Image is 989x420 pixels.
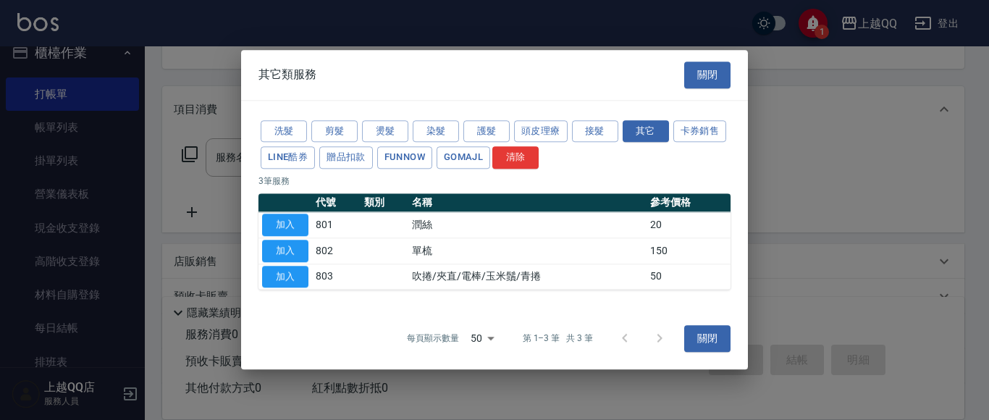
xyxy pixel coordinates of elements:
[362,120,408,143] button: 燙髮
[361,193,409,212] th: 類別
[311,120,358,143] button: 剪髮
[312,193,361,212] th: 代號
[262,214,308,236] button: 加入
[408,193,647,212] th: 名稱
[377,147,432,169] button: FUNNOW
[262,240,308,262] button: 加入
[437,147,490,169] button: GOMAJL
[647,193,731,212] th: 參考價格
[684,325,731,352] button: 關閉
[465,319,500,358] div: 50
[312,212,361,238] td: 801
[647,212,731,238] td: 20
[463,120,510,143] button: 護髮
[413,120,459,143] button: 染髮
[262,266,308,288] button: 加入
[319,147,373,169] button: 贈品扣款
[312,238,361,264] td: 802
[623,120,669,143] button: 其它
[647,264,731,290] td: 50
[673,120,727,143] button: 卡券銷售
[408,264,647,290] td: 吹捲/夾直/電棒/玉米鬚/青捲
[261,120,307,143] button: 洗髮
[258,175,731,188] p: 3 筆服務
[408,238,647,264] td: 單梳
[312,264,361,290] td: 803
[647,238,731,264] td: 150
[684,62,731,88] button: 關閉
[514,120,568,143] button: 頭皮理療
[407,332,459,345] p: 每頁顯示數量
[572,120,618,143] button: 接髮
[408,212,647,238] td: 潤絲
[258,68,316,83] span: 其它類服務
[261,147,315,169] button: LINE酷券
[523,332,593,345] p: 第 1–3 筆 共 3 筆
[492,147,539,169] button: 清除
